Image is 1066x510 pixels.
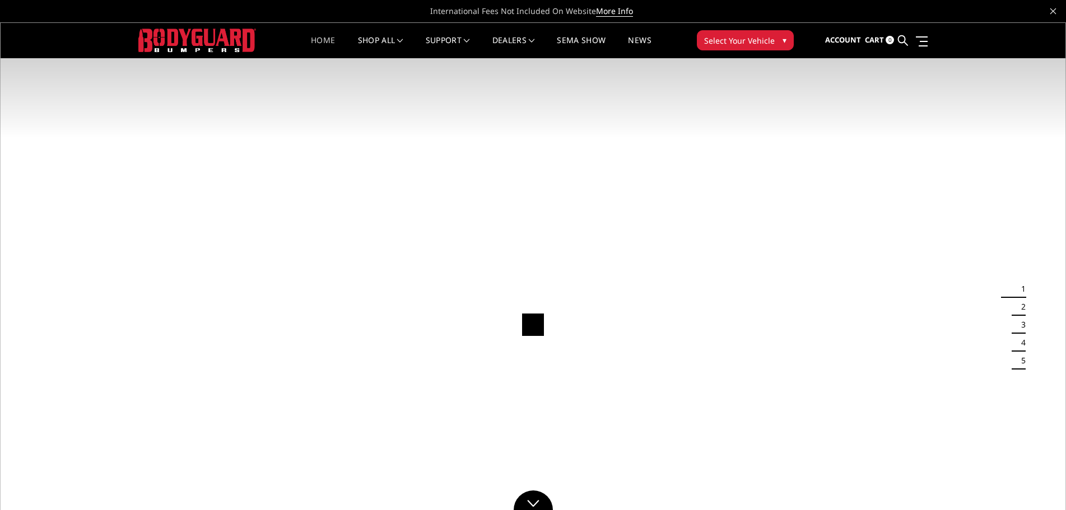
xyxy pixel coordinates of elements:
span: Cart [865,35,884,45]
a: Dealers [492,36,535,58]
button: 4 of 5 [1014,334,1026,352]
span: Select Your Vehicle [704,35,775,46]
a: More Info [596,6,633,17]
a: Account [825,25,861,55]
span: ▾ [783,34,786,46]
span: Account [825,35,861,45]
img: BODYGUARD BUMPERS [138,29,256,52]
a: shop all [358,36,403,58]
a: Support [426,36,470,58]
a: Click to Down [514,490,553,510]
a: SEMA Show [557,36,606,58]
a: Cart 0 [865,25,894,55]
a: News [628,36,651,58]
a: Home [311,36,335,58]
button: 1 of 5 [1014,280,1026,298]
span: 0 [886,36,894,44]
button: Select Your Vehicle [697,30,794,50]
button: 2 of 5 [1014,298,1026,316]
button: 3 of 5 [1014,316,1026,334]
button: 5 of 5 [1014,352,1026,369]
